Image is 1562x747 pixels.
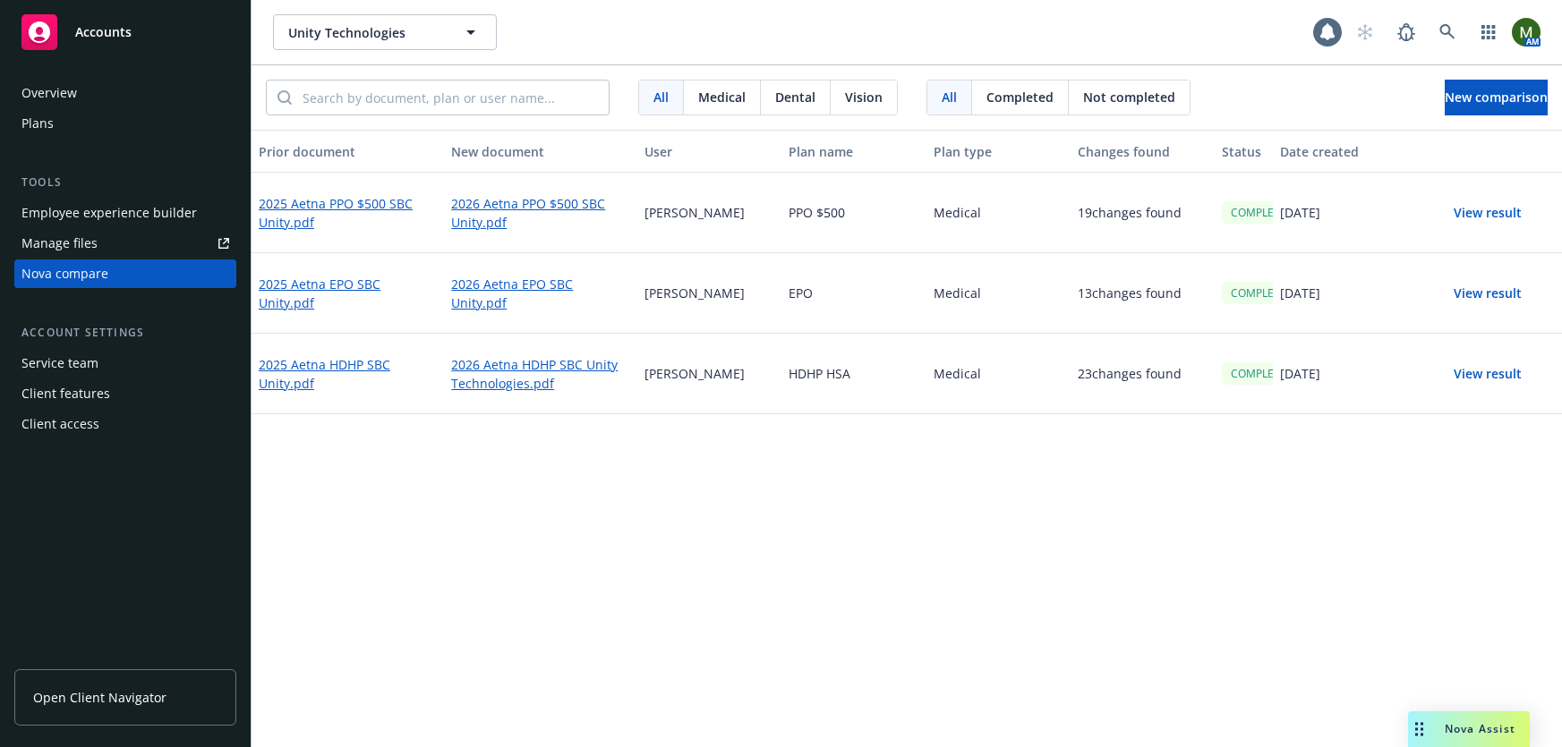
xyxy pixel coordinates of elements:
[1280,142,1410,161] div: Date created
[14,349,236,378] a: Service team
[14,379,236,408] a: Client features
[451,142,629,161] div: New document
[288,23,443,42] span: Unity Technologies
[1273,130,1417,173] button: Date created
[1425,356,1550,392] button: View result
[1083,88,1175,106] span: Not completed
[21,259,108,288] div: Nova compare
[259,194,437,232] a: 2025 Aetna PPO $500 SBC Unity.pdf
[451,275,629,312] a: 2026 Aetna EPO SBC Unity.pdf
[644,142,774,161] div: User
[926,253,1071,334] div: Medical
[451,194,629,232] a: 2026 Aetna PPO $500 SBC Unity.pdf
[1071,130,1215,173] button: Changes found
[698,88,746,106] span: Medical
[1078,284,1182,302] p: 13 changes found
[1512,18,1541,47] img: photo
[781,334,926,414] div: HDHP HSA
[451,355,629,393] a: 2026 Aetna HDHP SBC Unity Technologies.pdf
[775,88,815,106] span: Dental
[14,410,236,438] a: Client access
[292,81,609,115] input: Search by document, plan or user name...
[1425,276,1550,311] button: View result
[21,410,99,438] div: Client access
[1215,130,1273,173] button: Status
[14,229,236,258] a: Manage files
[14,199,236,227] a: Employee experience builder
[444,130,636,173] button: New document
[21,79,77,107] div: Overview
[1471,14,1507,50] a: Switch app
[1222,362,1303,385] div: COMPLETED
[1280,203,1320,222] p: [DATE]
[986,88,1054,106] span: Completed
[14,259,236,288] a: Nova compare
[781,173,926,253] div: PPO $500
[1222,282,1303,304] div: COMPLETED
[644,364,745,383] p: [PERSON_NAME]
[1347,14,1383,50] a: Start snowing
[259,275,437,312] a: 2025 Aetna EPO SBC Unity.pdf
[259,355,437,393] a: 2025 Aetna HDHP SBC Unity.pdf
[1425,195,1550,231] button: View result
[637,130,781,173] button: User
[1408,711,1530,747] button: Nova Assist
[21,199,197,227] div: Employee experience builder
[942,88,957,106] span: All
[644,284,745,302] p: [PERSON_NAME]
[21,229,98,258] div: Manage files
[926,334,1071,414] div: Medical
[14,109,236,138] a: Plans
[1445,80,1548,115] button: New comparison
[33,688,166,707] span: Open Client Navigator
[1078,142,1208,161] div: Changes found
[926,173,1071,253] div: Medical
[1222,201,1303,224] div: COMPLETED
[1388,14,1424,50] a: Report a Bug
[1078,364,1182,383] p: 23 changes found
[21,349,98,378] div: Service team
[781,130,926,173] button: Plan name
[789,142,918,161] div: Plan name
[14,174,236,191] div: Tools
[1430,14,1465,50] a: Search
[21,379,110,408] div: Client features
[934,142,1063,161] div: Plan type
[1445,721,1515,736] span: Nova Assist
[259,142,437,161] div: Prior document
[1445,89,1548,106] span: New comparison
[14,79,236,107] a: Overview
[1078,203,1182,222] p: 19 changes found
[75,25,132,39] span: Accounts
[277,90,292,105] svg: Search
[781,253,926,334] div: EPO
[653,88,669,106] span: All
[252,130,444,173] button: Prior document
[1280,364,1320,383] p: [DATE]
[1222,142,1266,161] div: Status
[1408,711,1430,747] div: Drag to move
[644,203,745,222] p: [PERSON_NAME]
[845,88,883,106] span: Vision
[21,109,54,138] div: Plans
[1280,284,1320,302] p: [DATE]
[273,14,497,50] button: Unity Technologies
[14,324,236,342] div: Account settings
[926,130,1071,173] button: Plan type
[14,7,236,57] a: Accounts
